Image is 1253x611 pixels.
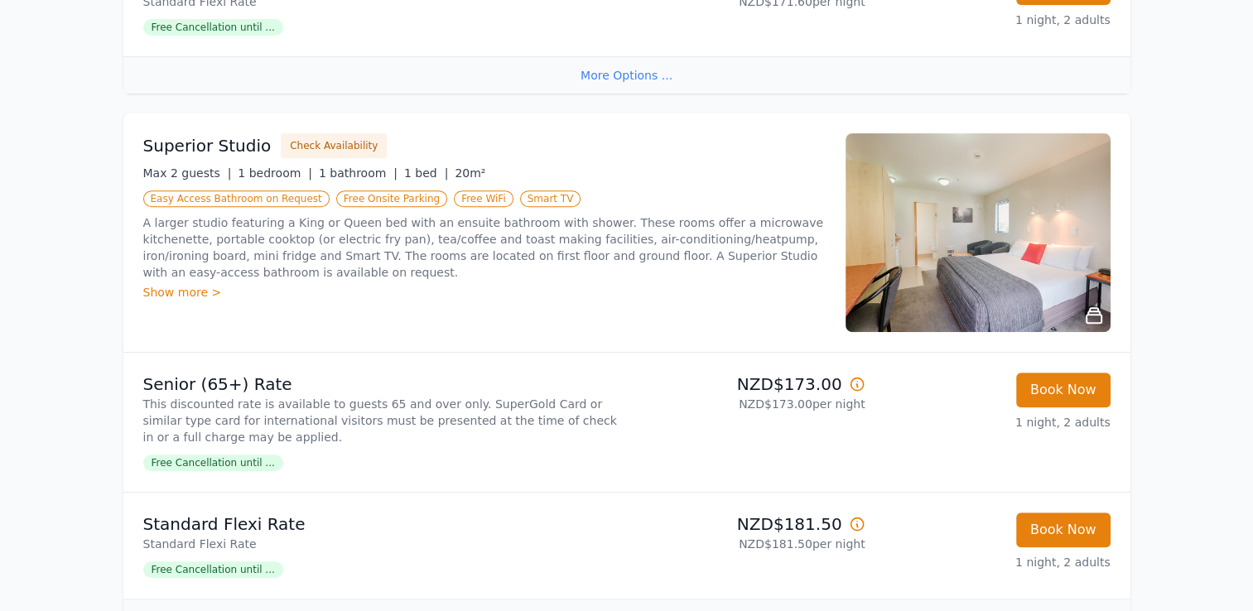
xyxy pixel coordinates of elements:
[143,512,620,536] p: Standard Flexi Rate
[319,166,398,180] span: 1 bathroom |
[143,536,620,552] p: Standard Flexi Rate
[143,396,620,445] p: This discounted rate is available to guests 65 and over only. SuperGold Card or similar type card...
[455,166,485,180] span: 20m²
[123,56,1130,94] div: More Options ...
[634,512,865,536] p: NZD$181.50
[879,414,1111,431] p: 1 night, 2 adults
[143,455,283,471] span: Free Cancellation until ...
[520,190,581,207] span: Smart TV
[879,554,1111,570] p: 1 night, 2 adults
[143,190,330,207] span: Easy Access Bathroom on Request
[634,536,865,552] p: NZD$181.50 per night
[143,134,272,157] h3: Superior Studio
[1016,373,1111,407] button: Book Now
[634,396,865,412] p: NZD$173.00 per night
[404,166,448,180] span: 1 bed |
[281,133,387,158] button: Check Availability
[238,166,312,180] span: 1 bedroom |
[143,373,620,396] p: Senior (65+) Rate
[143,19,283,36] span: Free Cancellation until ...
[143,166,232,180] span: Max 2 guests |
[1016,512,1111,547] button: Book Now
[879,12,1111,28] p: 1 night, 2 adults
[143,561,283,578] span: Free Cancellation until ...
[454,190,513,207] span: Free WiFi
[336,190,447,207] span: Free Onsite Parking
[143,284,826,301] div: Show more >
[143,214,826,281] p: A larger studio featuring a King or Queen bed with an ensuite bathroom with shower. These rooms o...
[634,373,865,396] p: NZD$173.00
